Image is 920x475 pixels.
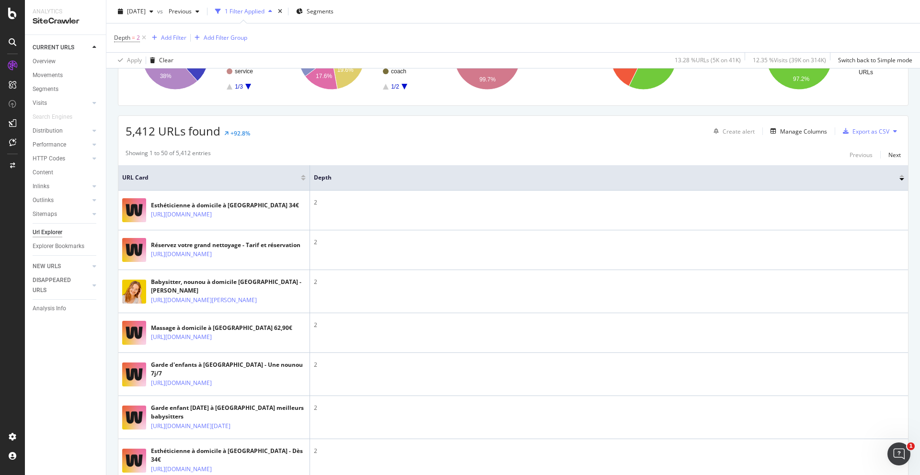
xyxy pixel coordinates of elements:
[148,32,186,44] button: Add Filter
[114,34,130,42] span: Depth
[33,98,47,108] div: Visits
[211,4,276,19] button: 1 Filter Applied
[314,321,904,329] div: 2
[749,15,901,98] div: A chart.
[33,43,90,53] a: CURRENT URLS
[151,278,306,295] div: Babysitter, nounou à domicile [GEOGRAPHIC_DATA] - [PERSON_NAME]
[126,123,220,139] span: 5,412 URLs found
[33,43,74,53] div: CURRENT URLS
[391,83,399,90] text: 1/2
[132,34,135,42] span: =
[33,168,53,178] div: Content
[33,70,63,80] div: Movements
[314,198,904,207] div: 2
[391,68,406,75] text: coach
[151,241,300,249] div: Réservez votre grand nettoyage - Tarif et réservation
[225,7,264,15] div: 1 Filter Applied
[33,98,90,108] a: Visits
[151,421,230,431] a: [URL][DOMAIN_NAME][DATE]
[235,83,243,90] text: 1/3
[33,209,57,219] div: Sitemaps
[122,238,146,262] img: main image
[33,261,61,271] div: NEW URLS
[33,304,99,314] a: Analysis Info
[157,7,165,15] span: vs
[852,127,889,136] div: Export as CSV
[907,442,915,450] span: 1
[161,34,186,42] div: Add Filter
[151,447,306,464] div: Esthéticienne à domicile à [GEOGRAPHIC_DATA] - Dès 34€
[165,4,203,19] button: Previous
[33,84,58,94] div: Segments
[122,321,146,345] img: main image
[33,181,49,192] div: Inlinks
[33,241,99,251] a: Explorer Bookmarks
[33,209,90,219] a: Sitemaps
[888,151,901,159] div: Next
[151,295,257,305] a: [URL][DOMAIN_NAME][PERSON_NAME]
[33,16,98,27] div: SiteCrawler
[33,154,90,164] a: HTTP Codes
[314,238,904,247] div: 2
[767,125,827,137] button: Manage Columns
[151,249,212,259] a: [URL][DOMAIN_NAME]
[888,149,901,160] button: Next
[33,57,56,67] div: Overview
[314,361,904,369] div: 2
[151,324,292,332] div: Massage à domicile à [GEOGRAPHIC_DATA] 62,90€
[33,126,90,136] a: Distribution
[314,447,904,455] div: 2
[594,15,745,98] div: A chart.
[33,154,65,164] div: HTTP Codes
[33,112,82,122] a: Search Engines
[151,332,212,342] a: [URL][DOMAIN_NAME]
[122,362,146,386] img: main image
[710,124,755,139] button: Create alert
[834,53,912,68] button: Switch back to Simple mode
[122,173,299,182] span: URL Card
[850,151,873,159] div: Previous
[33,57,99,67] a: Overview
[314,173,885,182] span: Depth
[307,7,333,15] span: Segments
[151,464,212,474] a: [URL][DOMAIN_NAME]
[204,34,247,42] div: Add Filter Group
[33,140,66,150] div: Performance
[159,56,173,64] div: Clear
[887,442,910,465] iframe: Intercom live chat
[33,195,54,205] div: Outlinks
[151,210,212,219] a: [URL][DOMAIN_NAME]
[230,129,250,137] div: +92.8%
[314,404,904,412] div: 2
[122,406,146,430] img: main image
[122,280,146,304] img: main image
[793,76,809,82] text: 97.2%
[437,15,589,98] div: A chart.
[33,304,66,314] div: Analysis Info
[33,261,90,271] a: NEW URLS
[838,56,912,64] div: Switch back to Simple mode
[151,361,306,378] div: Garde d'enfants à [GEOGRAPHIC_DATA] - Une nounou 7j/7
[122,198,146,222] img: main image
[33,181,90,192] a: Inlinks
[151,201,299,210] div: Esthéticienne à domicile à [GEOGRAPHIC_DATA] 34€
[723,127,755,136] div: Create alert
[33,227,62,237] div: Url Explorer
[165,7,192,15] span: Previous
[33,112,72,122] div: Search Engines
[235,68,253,75] text: service
[122,449,146,473] img: main image
[33,195,90,205] a: Outlinks
[33,140,90,150] a: Performance
[33,8,98,16] div: Analytics
[33,275,90,295] a: DISAPPEARED URLS
[33,227,99,237] a: Url Explorer
[33,84,99,94] a: Segments
[314,278,904,286] div: 2
[839,124,889,139] button: Export as CSV
[146,53,173,68] button: Clear
[127,7,146,15] span: 2025 Aug. 30th
[292,4,337,19] button: Segments
[33,275,81,295] div: DISAPPEARED URLS
[337,67,353,73] text: 19.6%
